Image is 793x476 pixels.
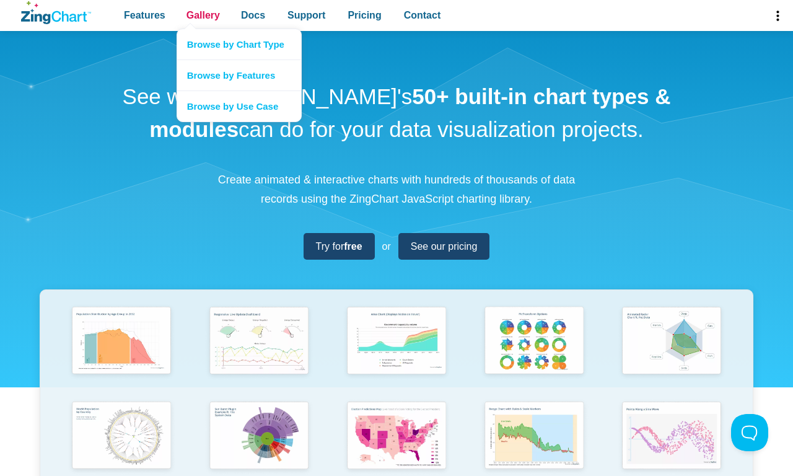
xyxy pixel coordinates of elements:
img: Pie Transform Options [479,302,589,381]
img: Sun Burst Plugin Example ft. File System Data [204,397,314,475]
img: Responsive Live Update Dashboard [204,302,314,381]
img: Area Chart (Displays Nodes on Hover) [341,302,452,381]
a: Pie Transform Options [465,302,603,397]
span: Features [124,7,165,24]
strong: free [344,241,362,252]
span: Try for [316,238,362,255]
a: Browse by Use Case [177,90,301,121]
a: Browse by Chart Type [177,29,301,59]
a: Browse by Features [177,59,301,90]
span: or [382,238,391,255]
a: Area Chart (Displays Nodes on Hover) [328,302,465,397]
a: ZingChart Logo. Click to return to the homepage [21,1,91,24]
span: See our pricing [411,238,478,255]
img: Population Distribution by Age Group in 2052 [66,302,177,381]
p: Create animated & interactive charts with hundreds of thousands of data records using the ZingCha... [211,170,582,208]
img: World Population by Country [66,397,177,476]
a: Responsive Live Update Dashboard [190,302,328,397]
a: Animated Radar Chart ft. Pet Data [603,302,740,397]
img: Election Predictions Map [341,397,452,476]
span: Support [287,7,325,24]
img: Points Along a Sine Wave [616,397,727,476]
strong: 50+ built-in chart types & modules [149,84,670,141]
a: Try forfree [304,233,375,260]
h1: See what [PERSON_NAME]'s can do for your data visualization projects. [118,81,675,146]
img: Animated Radar Chart ft. Pet Data [616,302,727,381]
span: Pricing [348,7,381,24]
span: Docs [241,7,265,24]
a: Population Distribution by Age Group in 2052 [53,302,190,397]
iframe: Toggle Customer Support [731,414,768,451]
a: See our pricing [398,233,490,260]
img: Range Chart with Rultes & Scale Markers [479,397,589,476]
span: Gallery [186,7,220,24]
span: Contact [404,7,441,24]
